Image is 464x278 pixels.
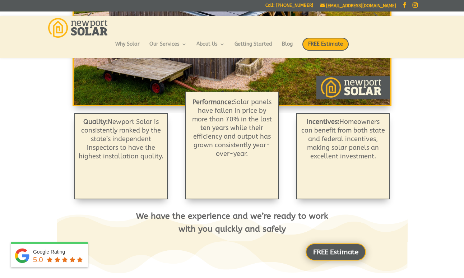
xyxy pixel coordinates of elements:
a: Our Services [149,42,187,54]
a: Getting Started [235,42,272,54]
a: [EMAIL_ADDRESS][DOMAIN_NAME] [320,3,396,8]
a: 3 [234,91,236,93]
p: Solar panels have fallen in price by more than 70% in the last ten years while their efficiency a... [191,98,273,158]
a: 1 [222,91,224,93]
a: Call: [PHONE_NUMBER] [265,3,313,11]
a: Blog [282,42,293,54]
p: Homeowners can benefit from both state and federal incentives, making solar panels an excellent i... [301,117,386,161]
img: Newport Solar | Solar Energy Optimized. [48,18,107,38]
span: We have the experience and we’re ready to work with you quickly and safely [136,211,328,234]
a: FREE Estimate [302,38,349,58]
strong: Quality: [83,118,108,126]
a: 4 [240,91,242,93]
a: About Us [196,42,225,54]
a: Why Solar [115,42,140,54]
span: FREE Estimate [302,38,349,51]
span: Newport Solar is consistently ranked by the state’s independent inspectors to have the highest in... [79,118,163,160]
div: Google Rating [33,248,84,255]
b: Performance: [192,98,233,106]
span: 5.0 [33,256,43,264]
a: 2 [228,91,230,93]
strong: Incentives: [307,118,339,126]
a: FREE Estimate [306,244,366,261]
